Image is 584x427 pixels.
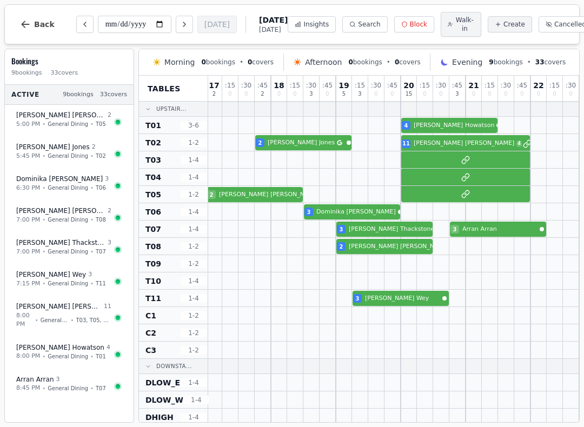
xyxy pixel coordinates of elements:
[16,152,40,161] span: 5:45 PM
[183,396,209,404] span: 1 - 4
[365,294,440,303] span: [PERSON_NAME] Wey
[268,138,335,148] span: [PERSON_NAME] Jones
[453,225,457,233] span: 3
[441,12,481,37] button: Walk-in
[228,91,231,97] span: 0
[145,155,161,165] span: T03
[340,225,343,233] span: 3
[9,201,129,230] button: [PERSON_NAME] [PERSON_NAME]27:00 PM•General Dining•T08
[9,264,129,294] button: [PERSON_NAME] Wey37:15 PM•General Dining•T11
[535,58,545,66] span: 33
[145,224,161,235] span: T07
[9,337,129,367] button: [PERSON_NAME] Howatson48:00 PM•General Dining•T01
[244,91,248,97] span: 0
[63,90,94,99] span: 9 bookings
[225,82,235,89] span: : 15
[489,58,493,66] span: 9
[108,111,111,120] span: 2
[504,91,507,97] span: 0
[309,91,313,97] span: 3
[181,173,207,182] span: 1 - 4
[213,91,216,97] span: 2
[387,58,390,66] span: •
[42,216,45,224] span: •
[374,91,377,97] span: 0
[11,56,127,66] h3: Bookings
[261,91,264,97] span: 2
[501,82,511,89] span: : 30
[48,184,88,192] span: General Dining
[489,58,522,66] span: bookings
[520,91,523,97] span: 0
[16,384,40,393] span: 8:45 PM
[145,120,161,131] span: T01
[549,82,560,89] span: : 15
[104,302,111,311] span: 11
[145,310,156,321] span: C1
[145,395,183,405] span: DLOW_W
[339,82,349,89] span: 19
[145,345,156,356] span: C3
[16,206,105,215] span: [PERSON_NAME] [PERSON_NAME]
[455,16,474,33] span: Walk-in
[406,91,413,97] span: 15
[16,302,102,311] span: [PERSON_NAME] [PERSON_NAME]
[257,82,268,89] span: : 45
[16,111,105,119] span: [PERSON_NAME] [PERSON_NAME]
[293,91,296,97] span: 0
[423,91,426,97] span: 0
[16,175,103,183] span: Dominika [PERSON_NAME]
[201,58,235,66] span: bookings
[516,141,522,147] span: 4
[145,328,156,338] span: C2
[108,206,111,216] span: 2
[566,82,576,89] span: : 30
[274,82,284,89] span: 18
[16,216,40,225] span: 7:00 PM
[394,16,434,32] button: Block
[11,69,42,78] span: 9 bookings
[342,91,346,97] span: 5
[96,384,106,392] span: T07
[9,169,129,198] button: Dominika [PERSON_NAME]36:30 PM•General Dining•T06
[340,243,343,251] span: 2
[181,156,207,164] span: 1 - 4
[42,279,45,288] span: •
[16,143,90,151] span: [PERSON_NAME] Jones
[277,91,281,97] span: 0
[16,248,40,257] span: 7:00 PM
[92,143,96,152] span: 2
[181,138,207,147] span: 1 - 2
[108,238,111,248] span: 3
[156,362,192,370] span: Downsta...
[34,21,55,28] span: Back
[259,25,288,34] span: [DATE]
[201,58,205,66] span: 0
[553,91,556,97] span: 0
[395,58,399,66] span: 0
[485,82,495,89] span: : 15
[181,294,207,303] span: 1 - 4
[404,122,408,130] span: 4
[326,91,329,97] span: 0
[145,172,161,183] span: T04
[468,82,479,89] span: 21
[181,259,207,268] span: 1 - 2
[259,15,288,25] span: [DATE]
[96,120,106,128] span: T05
[181,277,207,285] span: 1 - 4
[387,82,397,89] span: : 45
[100,90,127,99] span: 33 covers
[16,279,40,289] span: 7:15 PM
[164,57,195,68] span: Morning
[288,16,336,32] button: Insights
[517,82,527,89] span: : 45
[533,82,543,89] span: 22
[240,58,243,66] span: •
[337,140,342,145] svg: Google booking
[90,248,94,256] span: •
[96,184,106,192] span: T06
[306,82,316,89] span: : 30
[403,82,414,89] span: 20
[156,105,187,113] span: Upstair...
